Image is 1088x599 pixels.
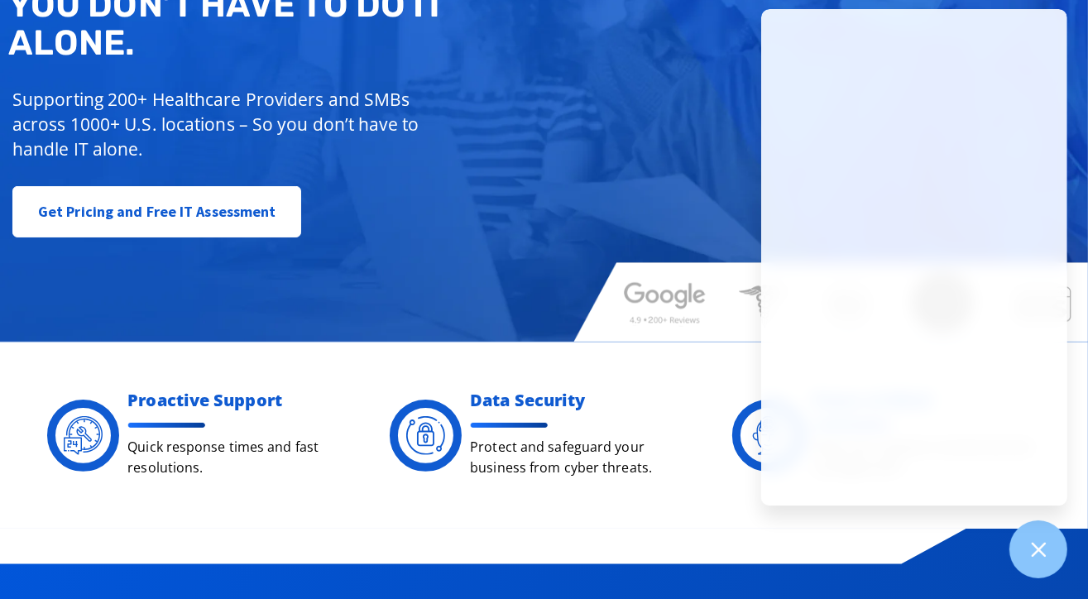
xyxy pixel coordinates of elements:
[38,195,276,228] span: Get Pricing and Free IT Assessment
[64,416,103,456] img: Digacore 24 Support
[127,423,207,428] img: divider
[470,423,549,428] img: divider
[12,87,458,161] p: Supporting 200+ Healthcare Providers and SMBs across 1000+ U.S. locations – So you don’t have to ...
[12,186,301,237] a: Get Pricing and Free IT Assessment
[470,392,690,409] h2: Data Security
[127,392,347,409] h2: Proactive Support
[127,437,347,479] p: Quick response times and fast resolutions.
[470,437,690,479] p: Protect and safeguard your business from cyber threats.
[749,416,788,456] img: Digacore Services - peace of mind
[406,416,446,456] img: Digacore Security
[761,9,1067,506] iframe: Chatgenie Messenger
